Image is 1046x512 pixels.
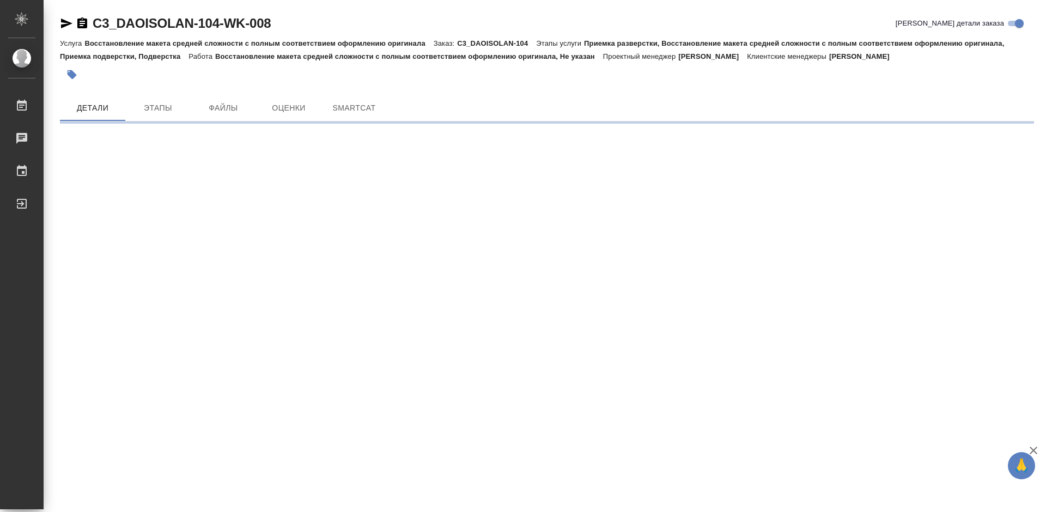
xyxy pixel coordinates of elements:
a: C3_DAOISOLAN-104-WK-008 [93,16,271,31]
p: Восстановление макета средней сложности с полным соответствием оформлению оригинала, Не указан [215,52,603,60]
p: Услуга [60,39,84,47]
p: Заказ: [434,39,457,47]
span: 🙏 [1012,454,1031,477]
button: Добавить тэг [60,63,84,87]
button: Скопировать ссылку для ЯМессенджера [60,17,73,30]
p: Восстановление макета средней сложности с полным соответствием оформлению оригинала [84,39,433,47]
p: [PERSON_NAME] [678,52,747,60]
button: Скопировать ссылку [76,17,89,30]
span: Детали [66,101,119,115]
p: C3_DAOISOLAN-104 [457,39,536,47]
p: Проектный менеджер [603,52,678,60]
span: Оценки [263,101,315,115]
p: [PERSON_NAME] [829,52,898,60]
span: [PERSON_NAME] детали заказа [896,18,1004,29]
button: 🙏 [1008,452,1035,479]
p: Клиентские менеджеры [747,52,829,60]
span: Файлы [197,101,250,115]
span: Этапы [132,101,184,115]
span: SmartCat [328,101,380,115]
p: Работа [188,52,215,60]
p: Этапы услуги [536,39,584,47]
